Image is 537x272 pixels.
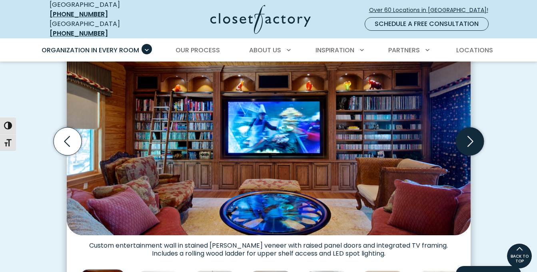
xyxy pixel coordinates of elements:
a: Over 60 Locations in [GEOGRAPHIC_DATA]! [369,3,495,17]
span: Our Process [176,46,220,55]
span: Locations [456,46,493,55]
span: Partners [388,46,420,55]
span: Over 60 Locations in [GEOGRAPHIC_DATA]! [369,6,495,14]
img: Custom entertainment and media center with book shelves for movies and LED lighting [67,25,471,235]
a: [PHONE_NUMBER] [50,29,108,38]
figcaption: Custom entertainment wall in stained [PERSON_NAME] veneer with raised panel doors and integrated ... [67,235,471,258]
img: Closet Factory Logo [210,5,311,34]
a: BACK TO TOP [507,243,532,269]
button: Previous slide [50,124,85,159]
div: [GEOGRAPHIC_DATA] [50,19,148,38]
a: Schedule a Free Consultation [365,17,489,31]
button: Next slide [453,124,487,159]
nav: Primary Menu [36,39,501,62]
span: Inspiration [315,46,354,55]
a: [PHONE_NUMBER] [50,10,108,19]
span: BACK TO TOP [507,254,532,264]
span: About Us [249,46,281,55]
span: Organization in Every Room [42,46,139,55]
